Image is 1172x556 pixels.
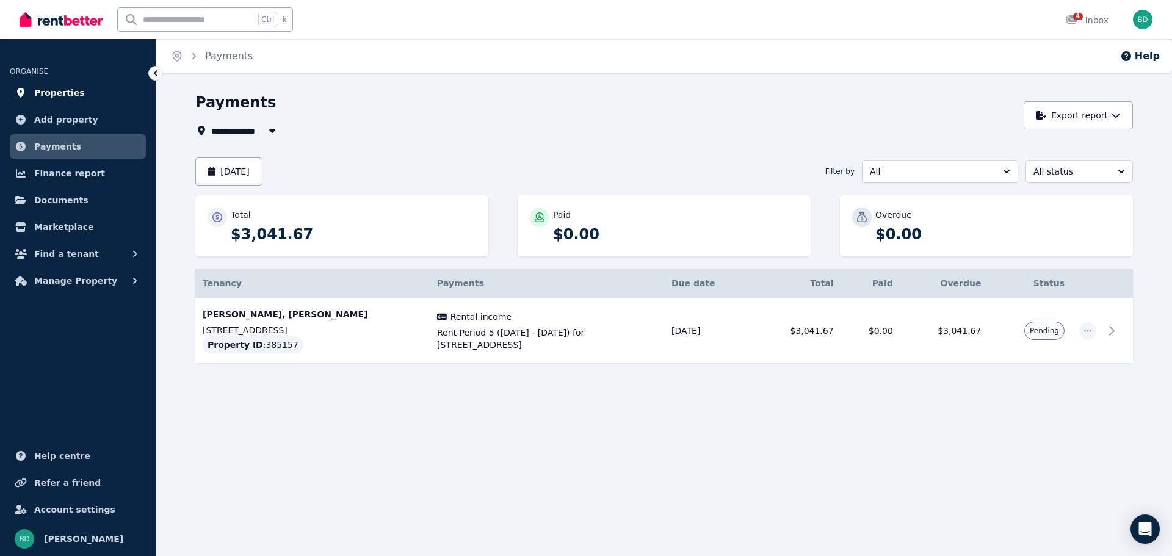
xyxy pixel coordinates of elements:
nav: Breadcrumb [156,39,267,73]
th: Overdue [900,269,989,298]
p: Paid [553,209,571,221]
span: Add property [34,112,98,127]
span: Payments [437,278,484,288]
button: [DATE] [195,157,262,186]
p: [STREET_ADDRESS] [203,324,422,336]
h1: Payments [195,93,276,112]
a: Add property [10,107,146,132]
a: Properties [10,81,146,105]
span: All [870,165,993,178]
td: $3,041.67 [753,298,841,364]
a: Documents [10,188,146,212]
button: Help [1120,49,1160,63]
th: Paid [841,269,900,298]
div: : 385157 [203,336,303,353]
span: k [282,15,286,24]
button: Find a tenant [10,242,146,266]
span: Rental income [450,311,512,323]
th: Due date [664,269,753,298]
span: Property ID [208,339,263,351]
img: RentBetter [20,10,103,29]
th: Tenancy [195,269,430,298]
button: All [862,160,1018,183]
span: Properties [34,85,85,100]
p: Total [231,209,251,221]
span: [PERSON_NAME] [44,532,123,546]
span: Help centre [34,449,90,463]
button: Export report [1024,101,1133,129]
a: Payments [205,50,253,62]
div: Inbox [1066,14,1109,26]
span: Pending [1030,326,1059,336]
span: Account settings [34,502,115,517]
span: Find a tenant [34,247,99,261]
span: Ctrl [258,12,277,27]
button: Manage Property [10,269,146,293]
span: Refer a friend [34,475,101,490]
p: Overdue [875,209,912,221]
td: [DATE] [664,298,753,364]
span: Documents [34,193,89,208]
a: Payments [10,134,146,159]
p: $0.00 [875,225,1121,244]
span: Rent Period 5 ([DATE] - [DATE]) for [STREET_ADDRESS] [437,327,657,351]
span: 4 [1073,13,1083,20]
img: Breanne Doyle [15,529,34,549]
a: Finance report [10,161,146,186]
button: All status [1025,160,1133,183]
span: Payments [34,139,81,154]
p: [PERSON_NAME], [PERSON_NAME] [203,308,422,320]
span: $3,041.67 [938,326,981,336]
span: Finance report [34,166,105,181]
span: ORGANISE [10,67,48,76]
th: Total [753,269,841,298]
th: Status [988,269,1072,298]
td: $0.00 [841,298,900,364]
span: Marketplace [34,220,93,234]
p: $3,041.67 [231,225,476,244]
a: Refer a friend [10,471,146,495]
a: Marketplace [10,215,146,239]
img: Breanne Doyle [1133,10,1152,29]
a: Account settings [10,497,146,522]
span: All status [1033,165,1108,178]
div: Open Intercom Messenger [1130,514,1160,544]
p: $0.00 [553,225,798,244]
a: Help centre [10,444,146,468]
span: Filter by [825,167,855,176]
span: Manage Property [34,273,117,288]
